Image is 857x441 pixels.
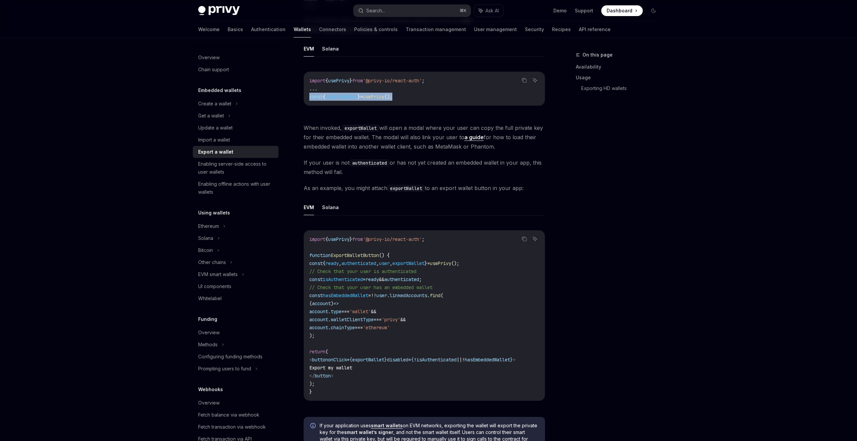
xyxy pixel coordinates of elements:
[342,124,379,132] code: exportWallet
[312,300,331,306] span: account
[309,373,315,379] span: </
[198,209,230,217] h5: Using wallets
[198,246,213,254] div: Bitcoin
[379,260,390,266] span: user
[198,54,220,62] div: Overview
[198,180,275,196] div: Enabling offline actions with user wallets
[198,353,262,361] div: Configuring funding methods
[309,86,317,92] span: ...
[387,292,390,298] span: .
[352,357,384,363] span: exportWallet
[406,21,466,37] a: Transaction management
[294,21,311,37] a: Wallets
[193,397,279,409] a: Overview
[198,385,223,393] h5: Webhooks
[309,268,416,274] span: // Check that your user is authenticated
[193,158,279,178] a: Enabling server-side access to user wallets
[576,62,664,72] a: Availability
[304,123,545,151] span: When invoked, will open a modal where your user can copy the full private key for their embedded ...
[368,292,371,298] span: =
[390,260,392,266] span: ,
[352,236,363,242] span: from
[198,234,213,242] div: Solana
[228,21,243,37] a: Basics
[198,341,218,349] div: Methods
[309,333,315,339] span: );
[349,236,352,242] span: }
[363,325,390,331] span: 'ethereum'
[322,199,339,215] button: Solana
[198,112,224,120] div: Get a wallet
[392,260,424,266] span: exportWallet
[323,276,363,282] span: isAuthenticated
[193,64,279,76] a: Chain support
[193,292,279,304] a: Whitelabel
[648,5,659,16] button: Toggle dark mode
[422,78,424,84] span: ;
[379,276,384,282] span: &&
[309,308,328,315] span: account
[328,78,349,84] span: usePrivy
[347,357,349,363] span: =
[465,357,510,363] span: hasEmbeddedWallet
[363,78,422,84] span: '@privy-io/react-auth'
[198,136,230,144] div: Import a wallet
[525,21,544,37] a: Security
[331,300,333,306] span: )
[363,94,384,100] span: usePrivy
[309,276,323,282] span: const
[387,185,425,192] code: exportWallet
[304,41,314,57] button: EVM
[331,325,355,331] span: chainType
[198,294,222,302] div: Whitelabel
[333,300,339,306] span: =>
[198,21,220,37] a: Welcome
[328,236,349,242] span: usePrivy
[198,411,259,419] div: Fetch balance via webhook
[354,21,398,37] a: Policies & controls
[384,94,392,100] span: ();
[349,159,390,167] code: authenticated
[315,373,331,379] span: button
[193,146,279,158] a: Export a wallet
[193,134,279,146] a: Import a wallet
[325,349,328,355] span: (
[424,260,427,266] span: }
[309,284,433,290] span: // Check that your user has an embedded wallet
[354,5,471,17] button: Search...⌘K
[309,260,323,266] span: const
[331,308,341,315] span: type
[510,357,513,363] span: }
[485,7,499,14] span: Ask AI
[309,389,312,395] span: }
[416,357,457,363] span: isAuthenticated
[371,292,376,298] span: !!
[430,260,451,266] span: usePrivy
[309,78,325,84] span: import
[198,258,226,266] div: Other chains
[304,183,545,193] span: As an example, you might attach to an export wallet button in your app:
[198,86,241,94] h5: Embedded wallets
[384,357,387,363] span: }
[474,5,503,17] button: Ask AI
[341,260,376,266] span: authenticated
[331,373,333,379] span: >
[198,399,220,407] div: Overview
[411,357,414,363] span: {
[193,327,279,339] a: Overview
[355,325,363,331] span: ===
[309,349,325,355] span: return
[322,41,339,57] button: Solana
[376,292,387,298] span: user
[251,21,286,37] a: Authentication
[358,94,360,100] span: }
[366,276,379,282] span: ready
[607,7,632,14] span: Dashboard
[352,78,363,84] span: from
[363,236,422,242] span: '@privy-io/react-auth'
[323,292,368,298] span: hasEmbeddedWallet
[387,357,408,363] span: disabled
[193,178,279,198] a: Enabling offline actions with user wallets
[323,94,325,100] span: {
[309,317,328,323] span: account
